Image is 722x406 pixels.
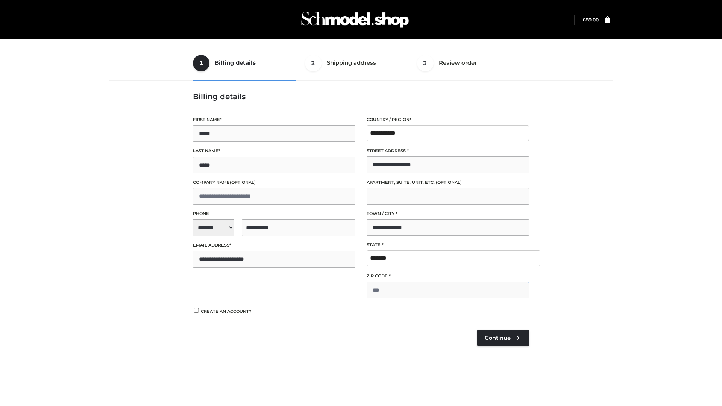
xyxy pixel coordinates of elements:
span: Create an account? [201,309,252,314]
bdi: 89.00 [582,17,599,23]
label: Last name [193,147,355,155]
label: Phone [193,210,355,217]
label: Company name [193,179,355,186]
label: State [367,241,529,248]
span: (optional) [230,180,256,185]
label: First name [193,116,355,123]
img: Schmodel Admin 964 [299,5,411,35]
span: (optional) [436,180,462,185]
label: Apartment, suite, unit, etc. [367,179,529,186]
h3: Billing details [193,92,529,101]
label: ZIP Code [367,273,529,280]
a: £89.00 [582,17,599,23]
label: Country / Region [367,116,529,123]
label: Town / City [367,210,529,217]
span: £ [582,17,585,23]
span: Continue [485,335,511,341]
input: Create an account? [193,308,200,313]
label: Email address [193,242,355,249]
label: Street address [367,147,529,155]
a: Continue [477,330,529,346]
